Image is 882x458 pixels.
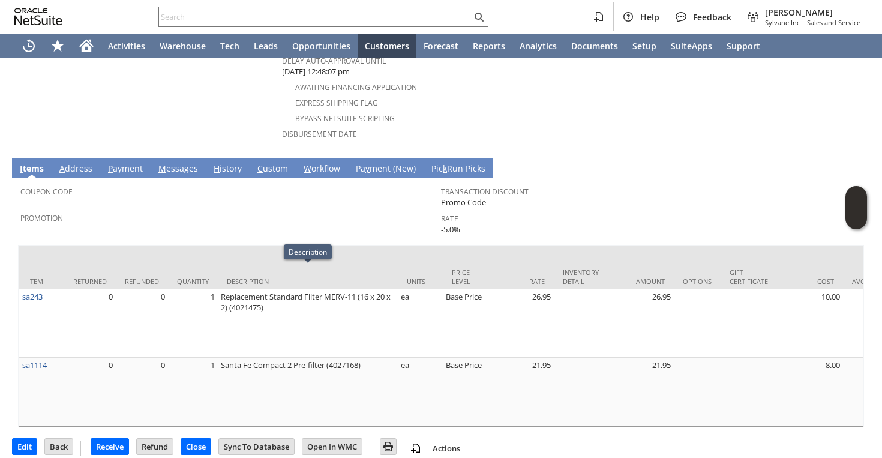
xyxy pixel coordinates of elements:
a: Payment (New) [353,163,419,176]
td: 26.95 [488,289,554,358]
svg: Shortcuts [50,38,65,53]
td: ea [398,358,443,426]
span: Help [640,11,659,23]
a: Delay Auto-Approval Until [282,56,386,66]
a: Custom [254,163,291,176]
td: 8.00 [777,358,843,426]
a: Express Shipping Flag [295,98,378,108]
td: 0 [116,358,168,426]
input: Refund [137,439,173,454]
span: Leads [254,40,278,52]
span: Promo Code [441,197,486,208]
a: Home [72,34,101,58]
a: Documents [564,34,625,58]
div: Returned [73,277,107,286]
span: H [214,163,220,174]
span: [PERSON_NAME] [765,7,860,18]
div: Refunded [125,277,159,286]
a: Workflow [301,163,343,176]
span: Oracle Guided Learning Widget. To move around, please hold and drag [845,208,867,230]
img: add-record.svg [409,441,423,456]
a: sa243 [22,291,43,302]
a: Payment [105,163,146,176]
a: Address [56,163,95,176]
a: Warehouse [152,34,213,58]
span: Forecast [424,40,458,52]
div: Description [289,247,327,257]
a: Coupon Code [20,187,73,197]
span: Documents [571,40,618,52]
div: Quantity [177,277,209,286]
input: Receive [91,439,128,454]
span: Activities [108,40,145,52]
span: Sylvane Inc [765,18,800,27]
a: Leads [247,34,285,58]
span: I [20,163,23,174]
a: PickRun Picks [428,163,488,176]
div: Rate [497,277,545,286]
span: Tech [220,40,239,52]
input: Sync To Database [219,439,294,454]
a: Transaction Discount [441,187,529,197]
a: Bypass NetSuite Scripting [295,113,395,124]
td: 0 [64,358,116,426]
a: sa1114 [22,360,47,370]
td: 1 [168,289,218,358]
span: SuiteApps [671,40,712,52]
td: 26.95 [608,289,674,358]
svg: logo [14,8,62,25]
span: A [59,163,65,174]
span: -5.0% [441,224,460,235]
span: y [365,163,370,174]
span: Opportunities [292,40,350,52]
a: Setup [625,34,664,58]
td: 21.95 [488,358,554,426]
span: Customers [365,40,409,52]
td: 0 [64,289,116,358]
span: Reports [473,40,505,52]
a: Messages [155,163,201,176]
a: Recent Records [14,34,43,58]
span: P [108,163,113,174]
span: Analytics [520,40,557,52]
a: Tech [213,34,247,58]
input: Open In WMC [302,439,362,454]
td: 21.95 [608,358,674,426]
span: k [443,163,447,174]
a: SuiteApps [664,34,719,58]
a: Support [719,34,767,58]
a: Forecast [416,34,466,58]
td: Replacement Standard Filter MERV-11 (16 x 20 x 2) (4021475) [218,289,398,358]
div: Inventory Detail [563,268,599,286]
a: Activities [101,34,152,58]
div: Amount [617,277,665,286]
input: Close [181,439,211,454]
a: Opportunities [285,34,358,58]
span: Warehouse [160,40,206,52]
svg: Home [79,38,94,53]
td: ea [398,289,443,358]
span: W [304,163,311,174]
div: Price Level [452,268,479,286]
td: 0 [116,289,168,358]
a: Reports [466,34,512,58]
img: Print [381,439,395,454]
div: Units [407,277,434,286]
span: [DATE] 12:48:07 pm [282,66,350,77]
td: 10.00 [777,289,843,358]
a: Awaiting Financing Application [295,82,417,92]
div: Cost [786,277,834,286]
span: Sales and Service [807,18,860,27]
svg: Search [472,10,486,24]
td: Base Price [443,289,488,358]
a: Customers [358,34,416,58]
input: Search [159,10,472,24]
span: M [158,163,166,174]
a: Disbursement Date [282,129,357,139]
a: Promotion [20,213,63,223]
td: 1 [168,358,218,426]
a: Actions [428,443,465,454]
span: - [802,18,805,27]
a: Items [17,163,47,176]
input: Edit [13,439,37,454]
